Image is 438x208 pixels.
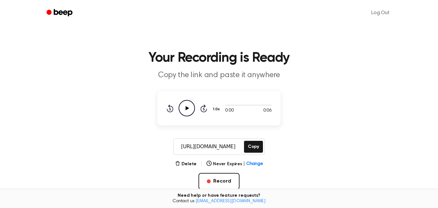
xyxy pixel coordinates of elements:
p: Copy the link and paste it anywhere [96,70,342,81]
a: Beep [42,7,78,19]
span: Change [246,161,263,167]
button: Record [198,173,239,190]
button: Copy [244,141,263,153]
span: 0:06 [263,107,272,114]
a: Log Out [365,5,396,21]
span: | [200,160,203,168]
button: Never Expires|Change [206,161,263,167]
a: [EMAIL_ADDRESS][DOMAIN_NAME] [196,199,265,203]
span: | [243,161,245,167]
button: Delete [175,161,197,167]
button: 1.0x [212,104,222,115]
h1: Your Recording is Ready [55,51,383,65]
span: Contact us [4,199,434,204]
span: 0:00 [225,107,233,114]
